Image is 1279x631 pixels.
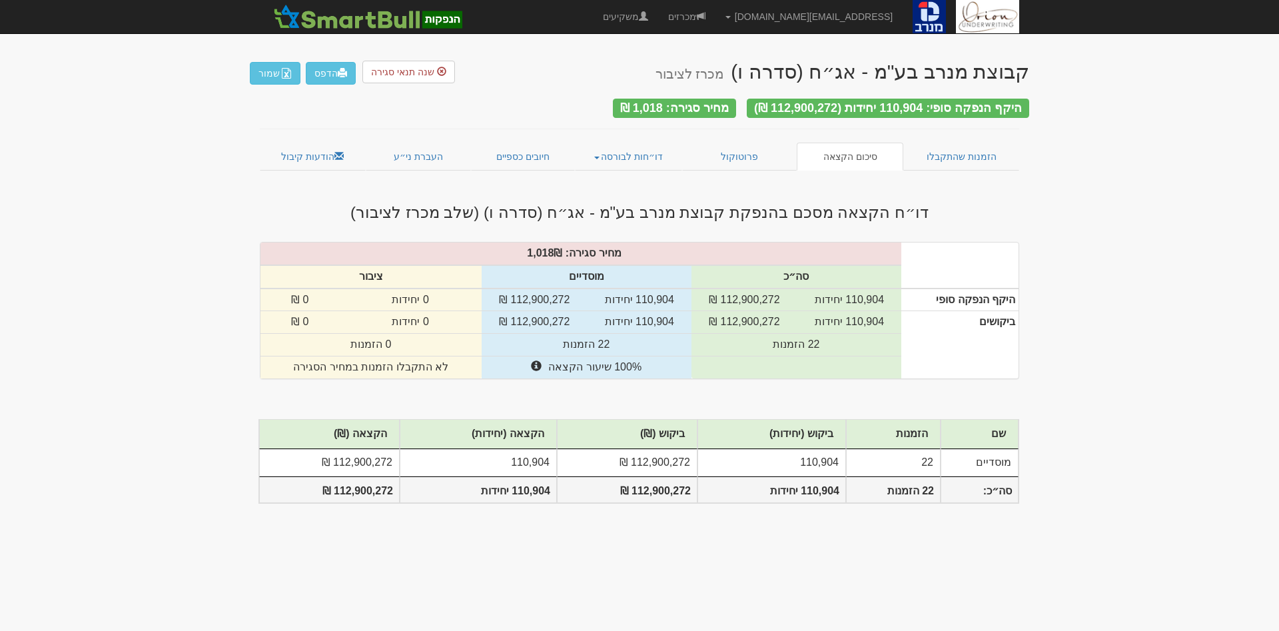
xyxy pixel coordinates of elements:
[697,449,846,476] td: 110,904
[400,449,557,476] td: 110,904
[901,289,1019,311] th: היקף הנפקה סופי
[260,289,340,311] td: 0 ₪
[588,289,691,311] td: 110,904 יחידות
[903,143,1019,171] a: הזמנות שהתקבלו
[557,476,697,504] th: 112,900,272 ₪
[655,61,1029,83] div: קבוצת מנרב בע"מ - אג״ח (סדרה ו)
[797,289,901,311] td: 110,904 יחידות
[575,143,683,171] a: דו״חות לבורסה
[697,420,846,449] th: ביקוש (יחידות)
[797,143,904,171] a: סיכום הקצאה
[281,68,292,79] img: excel-file-white.png
[260,311,340,334] td: 0 ₪
[846,476,941,504] th: 22 הזמנות
[941,476,1019,504] th: סה״כ:
[260,143,366,171] a: הודעות קיבול
[471,143,575,171] a: חיובים כספיים
[691,265,901,289] th: סה״כ
[254,246,908,261] div: ₪
[260,265,482,289] th: ציבור
[557,420,697,449] th: ביקוש (₪)
[655,67,724,81] small: מכרז לציבור
[691,311,797,334] td: 112,900,272 ₪
[482,334,691,356] td: 22 הזמנות
[691,289,797,311] td: 112,900,272 ₪
[588,311,691,334] td: 110,904 יחידות
[340,289,482,311] td: 0 יחידות
[259,420,400,449] th: הקצאה (₪)
[901,311,1019,378] th: ביקושים
[371,67,434,77] span: שנה תנאי סגירה
[482,289,588,311] td: 112,900,272 ₪
[941,449,1019,476] td: מוסדיים
[482,265,691,289] th: מוסדיים
[682,143,797,171] a: פרוטוקול
[691,334,901,356] td: 22 הזמנות
[566,247,622,259] strong: מחיר סגירה:
[482,311,588,334] td: 112,900,272 ₪
[797,311,901,334] td: 110,904 יחידות
[250,204,1029,221] h3: דו״ח הקצאה מסכם בהנפקת קבוצת מנרב בע"מ - אג״ח (סדרה ו) (שלב מכרז לציבור)
[250,62,300,85] button: שמור
[941,420,1019,449] th: שם
[400,420,557,449] th: הקצאה (יחידות)
[260,356,482,378] td: לא התקבלו הזמנות במחיר הסגירה
[482,356,691,378] td: 100% שיעור הקצאה
[400,476,557,504] th: 110,904 יחידות
[527,247,554,259] span: 1,018
[697,476,846,504] th: 110,904 יחידות
[362,61,455,83] button: שנה תנאי סגירה
[366,143,472,171] a: העברת ני״ע
[747,99,1029,118] div: היקף הנפקה סופי: 110,904 יחידות (112,900,272 ₪)
[557,449,697,476] td: 112,900,272 ₪
[270,3,466,30] img: SmartBull Logo
[340,311,482,334] td: 0 יחידות
[259,476,400,504] th: 112,900,272 ₪
[613,99,736,118] div: מחיר סגירה: 1,018 ₪
[259,449,400,476] td: 112,900,272 ₪
[260,334,482,356] td: 0 הזמנות
[846,449,941,476] td: 22
[306,62,356,85] a: הדפס
[846,420,941,449] th: הזמנות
